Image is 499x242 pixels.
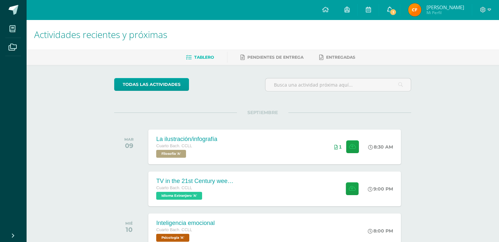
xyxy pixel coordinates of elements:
[194,55,214,60] span: Tablero
[339,144,342,150] span: 1
[319,52,355,63] a: Entregadas
[34,28,167,41] span: Actividades recientes y próximas
[334,144,342,150] div: Archivos entregados
[265,78,411,91] input: Busca una actividad próxima aquí...
[186,52,214,63] a: Tablero
[156,192,202,200] span: Idioma Extranjero 'A'
[326,55,355,60] span: Entregadas
[156,144,192,148] span: Cuarto Bach. CCLL
[156,186,192,190] span: Cuarto Bach. CCLL
[389,9,397,16] span: 1
[240,52,303,63] a: Pendientes de entrega
[156,150,186,158] span: Filosofía 'A'
[156,228,192,232] span: Cuarto Bach. CCLL
[408,3,421,16] img: ad67b977ac95b7faf50d8e7047a40d92.png
[237,110,288,115] span: SEPTIEMBRE
[368,144,393,150] div: 8:30 AM
[156,136,217,143] div: La ilustración/infografía
[247,55,303,60] span: Pendientes de entrega
[125,226,133,233] div: 10
[124,142,134,150] div: 09
[156,220,215,227] div: Inteligencia emocional
[125,221,133,226] div: MIÉ
[368,228,393,234] div: 8:00 PM
[156,178,235,185] div: TV in the 21st Century week 5
[426,10,464,15] span: Mi Perfil
[156,234,189,242] span: Psicología 'A'
[426,4,464,10] span: [PERSON_NAME]
[368,186,393,192] div: 9:00 PM
[114,78,189,91] a: todas las Actividades
[124,137,134,142] div: MAR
